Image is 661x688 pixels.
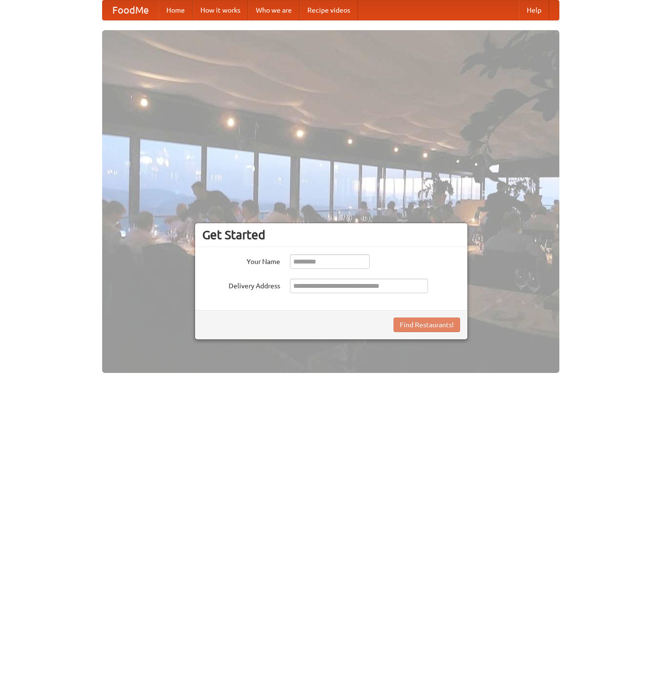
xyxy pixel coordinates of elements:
[159,0,193,20] a: Home
[519,0,549,20] a: Help
[300,0,358,20] a: Recipe videos
[202,228,460,242] h3: Get Started
[103,0,159,20] a: FoodMe
[202,279,280,291] label: Delivery Address
[248,0,300,20] a: Who we are
[202,254,280,266] label: Your Name
[393,318,460,332] button: Find Restaurants!
[193,0,248,20] a: How it works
